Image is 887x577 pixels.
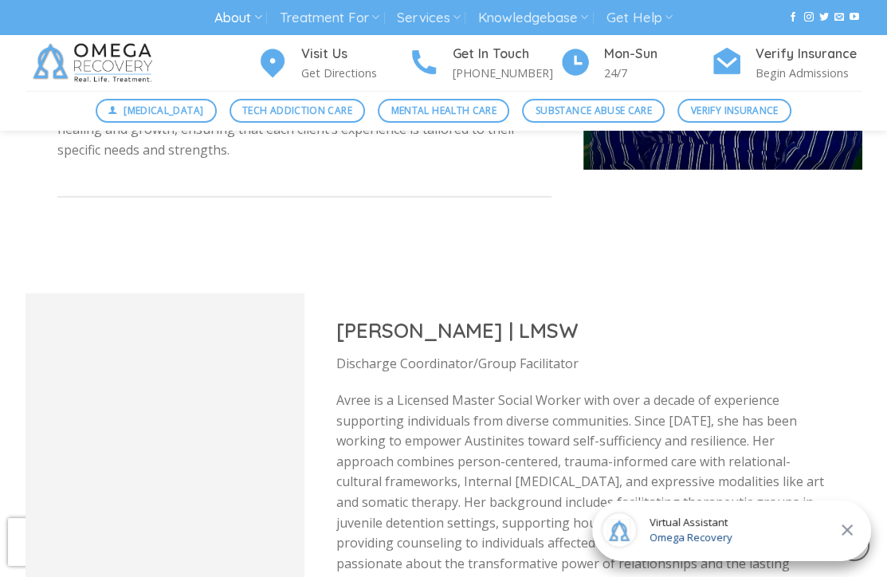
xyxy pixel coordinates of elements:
span: Verify Insurance [691,103,779,118]
span: Substance Abuse Care [536,103,652,118]
h4: Visit Us [301,44,408,65]
a: Knowledgebase [478,3,588,33]
a: Verify Insurance Begin Admissions [711,44,862,83]
a: Get In Touch [PHONE_NUMBER] [408,44,559,83]
p: Begin Admissions [756,64,862,82]
p: [PHONE_NUMBER] [453,64,559,82]
a: Tech Addiction Care [230,99,366,123]
h2: [PERSON_NAME] | LMSW [336,317,830,343]
a: Get Help [606,3,673,33]
a: Verify Insurance [677,99,791,123]
p: Get Directions [301,64,408,82]
span: Mental Health Care [391,103,496,118]
a: Services [397,3,460,33]
p: 24/7 [604,64,711,82]
a: Treatment For [280,3,379,33]
a: Mental Health Care [378,99,509,123]
a: [MEDICAL_DATA] [96,99,217,123]
a: Substance Abuse Care [522,99,665,123]
p: Discharge Coordinator/Group Facilitator [336,354,830,375]
a: Follow on YouTube [850,12,859,23]
h4: Get In Touch [453,44,559,65]
h4: Verify Insurance [756,44,862,65]
img: Omega Recovery [26,35,165,91]
a: Follow on Facebook [788,12,798,23]
a: About [214,3,261,33]
span: Tech Addiction Care [242,103,352,118]
a: Visit Us Get Directions [257,44,408,83]
h4: Mon-Sun [604,44,711,65]
span: [MEDICAL_DATA] [124,103,203,118]
a: Follow on Twitter [819,12,829,23]
a: Follow on Instagram [803,12,813,23]
a: Send us an email [834,12,844,23]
